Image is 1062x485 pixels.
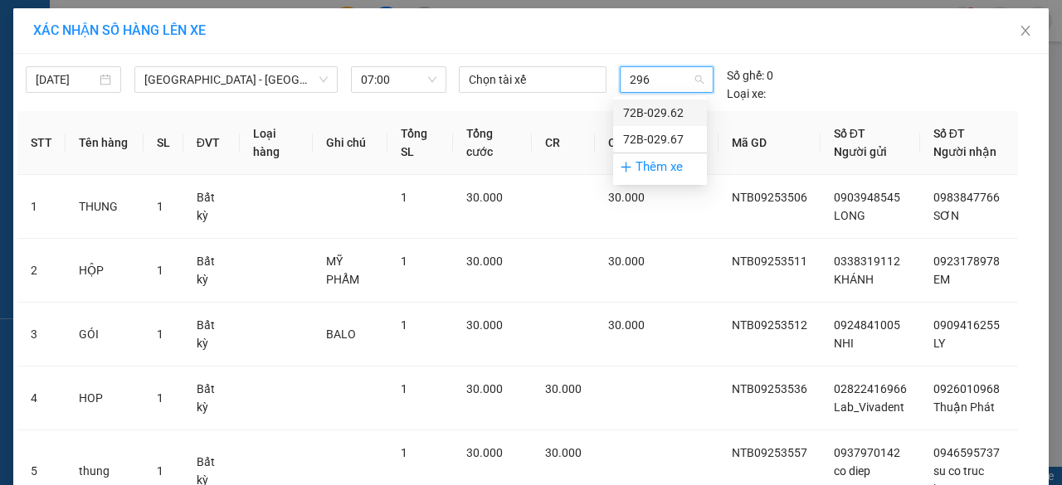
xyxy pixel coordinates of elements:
span: LY [933,337,945,350]
span: close [1019,24,1032,37]
span: Sài Gòn - Long Hải ( Hàng hoá ) [144,67,328,92]
span: 1 [401,382,407,395]
span: 1 [157,391,163,405]
span: NTB09253536 [732,382,807,395]
span: 30.000 [466,382,503,395]
span: 0983847766 [933,191,1000,204]
span: MỸ PHẨM [326,255,359,286]
span: Số ghế: [727,66,764,85]
div: 0937970142 [14,54,130,77]
th: CC [595,111,658,175]
span: Loại xe: [727,85,766,103]
div: 72B-029.62 [623,104,697,122]
span: 0926010968 [933,382,1000,395]
span: NTB09253512 [732,318,807,332]
span: plus [620,161,632,173]
span: EM [933,273,950,286]
th: Mã GD [719,111,821,175]
span: 30.000 [466,318,503,332]
span: XÁC NHẬN SỐ HÀNG LÊN XE [33,22,206,38]
span: 30.000 [466,255,503,268]
span: Nhận: [142,16,182,33]
span: 30.000 [545,382,582,395]
td: 4 [17,366,66,430]
th: Tên hàng [66,111,144,175]
span: 0903948545 [834,191,900,204]
span: 30.000 [608,191,645,204]
div: co diep [14,34,130,54]
th: SL [144,111,183,175]
span: 30.000 [545,446,582,459]
span: SƠN [933,209,959,222]
span: 1 [401,318,407,332]
th: STT [17,111,66,175]
span: 30.000 [466,191,503,204]
td: 1 [17,175,66,239]
span: BALO [326,327,356,341]
td: HỘP [66,239,144,303]
div: 72B-029.67 [623,130,697,148]
span: 1 [401,446,407,459]
div: Tên hàng: thung ( : 1 ) [14,117,258,138]
input: 13/09/2025 [36,70,96,89]
td: Bất kỳ [183,175,241,239]
span: 1 [401,191,407,204]
span: 0338319112 [834,255,900,268]
button: Close [1002,8,1049,55]
div: 0 [727,66,773,85]
span: 1 [157,464,163,478]
div: 72B-029.62 [613,99,707,126]
span: 07:00 [361,67,436,92]
span: 1 [157,200,163,213]
td: THUNG [66,175,144,239]
th: ĐVT [183,111,241,175]
div: su co truc hoa [142,34,258,54]
th: Loại hàng [240,111,313,175]
div: 30.000 [12,87,133,107]
th: Ghi chú [313,111,387,175]
span: Người nhận [933,145,996,158]
div: 44 NTB [14,14,130,34]
span: SL [158,115,181,138]
span: 1 [157,264,163,277]
td: Bất kỳ [183,239,241,303]
span: NTB09253511 [732,255,807,268]
span: 02822416966 [834,382,907,395]
span: NTB09253506 [732,191,807,204]
th: CR [532,111,595,175]
th: Tổng cước [453,111,533,175]
div: 72B-029.67 [613,126,707,153]
span: 0909416255 [933,318,1000,332]
span: Thuận Phát [933,400,995,414]
span: Gửi: [14,16,40,33]
span: 30.000 [608,318,645,332]
div: Thêm xe [613,153,707,182]
th: Tổng SL [387,111,453,175]
span: Số ĐT [834,127,865,140]
div: 0946595737 [142,54,258,77]
td: 3 [17,303,66,366]
span: 0924841005 [834,318,900,332]
span: Người gửi [834,145,887,158]
td: GÓI [66,303,144,366]
span: Lab_Vivadent [834,400,904,414]
span: LONG [834,209,865,222]
span: NHI [834,337,854,350]
span: 1 [157,327,163,341]
span: 30.000 [466,446,503,459]
span: 30.000 [608,255,645,268]
td: Bất kỳ [183,303,241,366]
div: Long Hải [142,14,258,34]
span: Số ĐT [933,127,965,140]
span: 1 [401,255,407,268]
td: HOP [66,366,144,430]
span: 0946595737 [933,446,1000,459]
span: co diep [834,464,870,478]
span: 0937970142 [834,446,900,459]
td: 2 [17,239,66,303]
span: NTB09253557 [732,446,807,459]
span: KHÁNH [834,273,874,286]
td: Bất kỳ [183,366,241,430]
span: 0923178978 [933,255,1000,268]
span: down [319,75,329,85]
